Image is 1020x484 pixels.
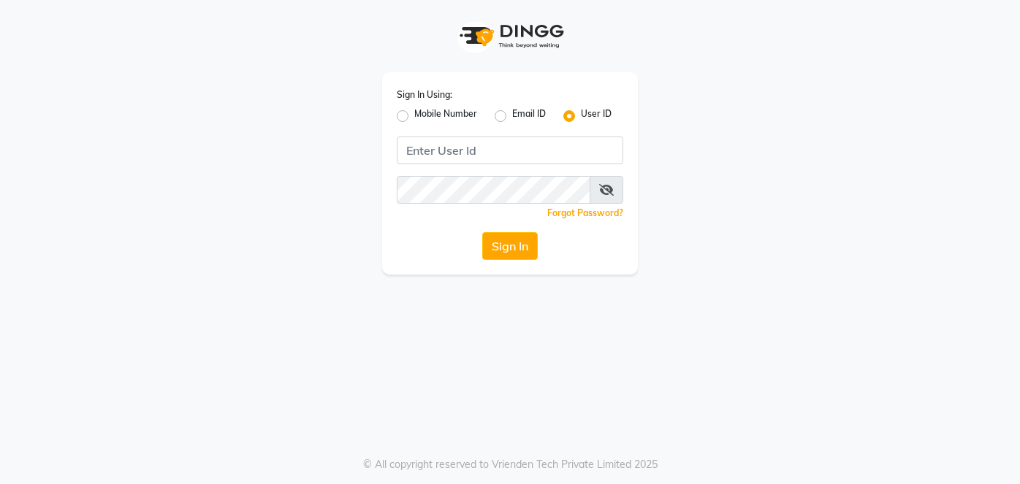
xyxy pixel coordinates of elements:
[397,88,452,101] label: Sign In Using:
[482,232,538,260] button: Sign In
[414,107,477,125] label: Mobile Number
[547,207,623,218] a: Forgot Password?
[512,107,546,125] label: Email ID
[452,15,568,58] img: logo1.svg
[397,176,590,204] input: Username
[397,137,623,164] input: Username
[581,107,612,125] label: User ID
